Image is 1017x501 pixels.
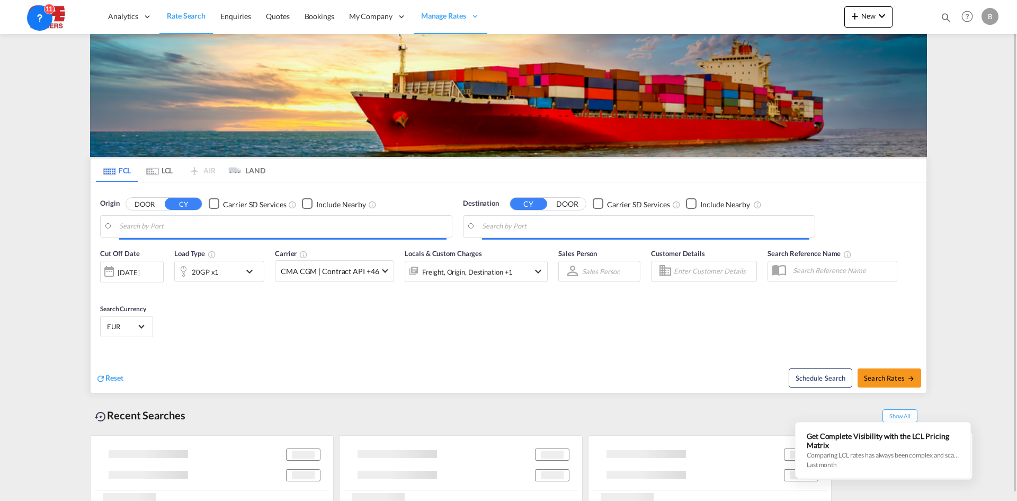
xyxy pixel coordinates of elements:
span: Bookings [305,12,334,21]
button: icon-plus 400-fgNewicon-chevron-down [844,6,893,28]
button: CY [510,198,547,210]
input: Search by Port [119,218,447,234]
img: LCL+%26+FCL+BACKGROUND.png [90,34,927,157]
span: Search Rates [864,373,915,382]
img: 690005f0ba9d11ee90968bb23dcea500.JPG [16,5,87,29]
span: Show All [882,409,917,423]
span: EUR [107,322,137,331]
button: Note: By default Schedule search will only considerorigin ports, destination ports and cut off da... [789,368,852,387]
div: Origin DOOR CY Checkbox No InkUnchecked: Search for CY (Container Yard) services for all selected... [91,182,926,392]
button: DOOR [126,198,163,210]
md-icon: icon-chevron-down [876,10,888,22]
input: Enter Customer Details [674,263,753,279]
md-icon: icon-refresh [96,373,105,383]
span: Origin [100,198,119,209]
div: [DATE] [100,260,164,283]
div: icon-refreshReset [96,372,123,384]
span: Locals & Custom Charges [405,249,482,258]
span: Customer Details [651,249,704,258]
md-checkbox: Checkbox No Ink [686,198,750,209]
div: icon-magnify [940,12,952,28]
span: New [849,12,888,20]
span: Cut Off Date [100,249,140,258]
div: 20GP x1 [192,264,219,279]
span: Sales Person [558,249,597,258]
md-tab-item: LCL [138,159,181,182]
md-checkbox: Checkbox No Ink [593,198,670,209]
div: Freight Origin Destination Factory Stuffing [422,264,513,279]
div: 20GP x1icon-chevron-down [174,261,264,282]
md-icon: icon-information-outline [208,250,216,259]
span: Reset [105,373,123,382]
div: Carrier SD Services [607,199,670,209]
span: Load Type [174,249,216,258]
div: Include Nearby [316,199,366,209]
md-checkbox: Checkbox No Ink [209,198,286,209]
md-icon: icon-plus 400-fg [849,10,861,22]
md-tab-item: LAND [223,159,265,182]
input: Search Reference Name [788,262,897,278]
md-icon: Unchecked: Ignores neighbouring ports when fetching rates.Checked : Includes neighbouring ports w... [368,200,377,208]
md-icon: icon-magnify [940,12,952,23]
span: Carrier [275,249,308,258]
span: Destination [463,198,499,209]
md-icon: icon-arrow-right [907,375,915,382]
div: [DATE] [118,267,139,277]
md-icon: Unchecked: Ignores neighbouring ports when fetching rates.Checked : Includes neighbouring ports w... [753,200,762,208]
button: DOOR [549,198,586,210]
input: Search by Port [482,218,809,234]
span: Search Reference Name [768,249,852,258]
span: Analytics [108,11,138,22]
md-select: Select Currency: € EUREuro [106,319,147,334]
span: Manage Rates [421,11,466,21]
span: Help [958,7,976,25]
span: Rate Search [167,11,206,20]
md-pagination-wrapper: Use the left and right arrow keys to navigate between tabs [96,159,265,182]
span: Quotes [266,12,289,21]
md-datepicker: Select [100,282,108,296]
md-icon: Unchecked: Search for CY (Container Yard) services for all selected carriers.Checked : Search for... [672,200,681,208]
span: Enquiries [220,12,251,21]
div: Include Nearby [700,199,750,209]
span: CMA CGM | Contract API +46 [281,266,379,276]
div: B [982,8,998,25]
md-icon: Your search will be saved by the below given name [843,250,852,259]
span: My Company [349,11,392,22]
md-tab-item: FCL [96,159,138,182]
md-icon: icon-backup-restore [94,410,107,423]
div: Help [958,7,982,27]
md-select: Sales Person [581,263,621,279]
md-checkbox: Checkbox No Ink [302,198,366,209]
button: Search Ratesicon-arrow-right [858,368,921,387]
md-icon: The selected Trucker/Carrierwill be displayed in the rate results If the rates are from another f... [299,250,308,259]
button: CY [165,198,202,210]
md-icon: icon-chevron-down [243,265,261,278]
div: Freight Origin Destination Factory Stuffingicon-chevron-down [405,260,548,282]
md-icon: Unchecked: Search for CY (Container Yard) services for all selected carriers.Checked : Search for... [288,200,297,208]
div: Carrier SD Services [223,199,286,209]
md-icon: icon-chevron-down [532,265,545,277]
span: Search Currency [100,305,146,313]
div: Recent Searches [90,403,190,427]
